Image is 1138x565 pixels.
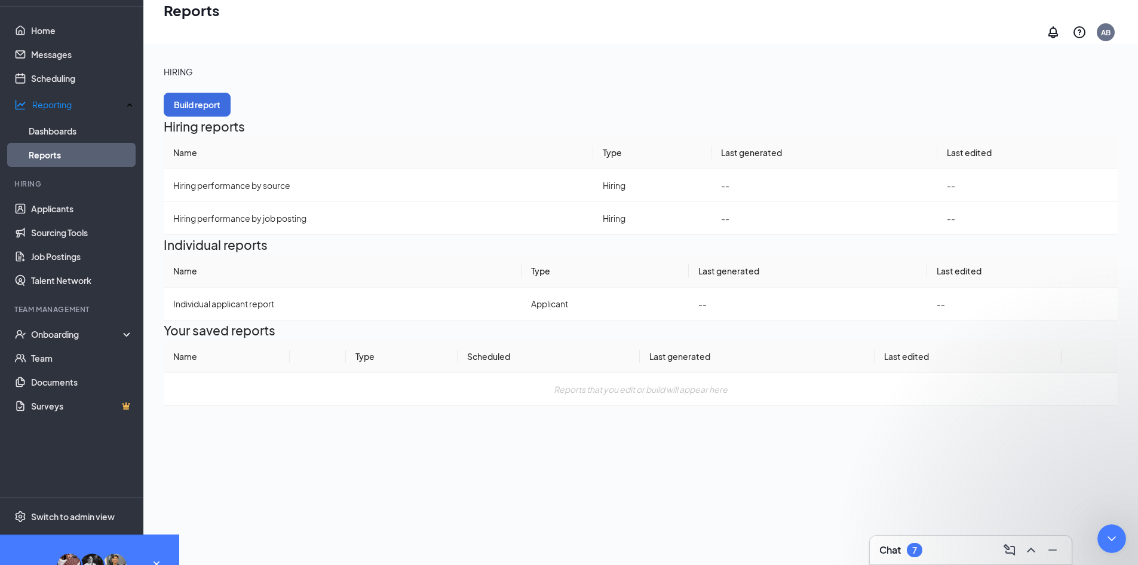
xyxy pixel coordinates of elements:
[14,179,131,189] div: Hiring
[14,511,26,523] svg: Settings
[164,65,193,78] div: HIRING
[689,288,927,320] td: --
[135,72,164,80] span: Tickets
[31,370,133,394] a: Documents
[146,19,167,41] div: Close
[554,384,728,395] span: Reports that you edit or build will appear here
[593,202,711,235] td: Hiring
[711,136,937,169] th: Last generated
[593,169,711,202] td: Hiring
[522,288,689,320] td: Applicant
[103,19,127,43] img: Profile image for Renz
[640,340,875,373] th: Last generated
[119,42,179,90] button: Tickets
[14,99,26,111] svg: Analysis
[31,19,133,42] a: Home
[522,255,689,288] th: Type
[31,245,133,268] a: Job Postings
[31,394,133,418] a: SurveysCrown
[164,136,593,169] th: Name
[1045,543,1060,557] svg: Minimize
[164,340,290,373] th: Name
[875,340,1062,373] th: Last edited
[31,511,115,523] div: Switch to admin view
[593,136,711,169] th: Type
[912,545,917,555] div: 7
[31,268,133,292] a: Talent Network
[1000,540,1019,560] button: ComposeMessage
[57,19,81,43] img: Profile image for Shin
[164,117,1118,136] h2: Hiring reports
[173,213,306,224] span: Hiring performance by job posting
[937,169,1118,202] td: --
[1024,543,1038,557] svg: ChevronUp
[937,136,1118,169] th: Last edited
[1072,25,1087,39] svg: QuestionInfo
[31,197,133,221] a: Applicants
[1046,25,1060,39] svg: Notifications
[927,288,1118,320] td: --
[31,42,133,66] a: Messages
[1101,28,1111,38] div: AB
[80,19,104,43] img: Profile image for Sean
[31,346,133,370] a: Team
[1022,540,1041,560] button: ChevronUp
[24,31,33,33] img: logo
[173,298,274,309] span: Individual applicant report
[31,221,133,245] a: Sourcing Tools
[164,255,522,288] th: Name
[164,93,231,117] button: Build report
[31,66,133,90] a: Scheduling
[711,169,937,202] td: --
[29,119,133,143] a: Dashboards
[937,202,1118,235] td: --
[927,255,1118,288] th: Last edited
[60,42,119,90] button: Messages
[31,328,123,340] div: Onboarding
[346,340,458,373] th: Type
[1043,540,1062,560] button: Minimize
[164,320,1118,340] h2: Your saved reports
[32,99,123,111] div: Reporting
[689,255,927,288] th: Last generated
[1002,543,1017,557] svg: ComposeMessage
[879,543,901,557] h3: Chat
[14,304,131,314] div: Team Management
[711,202,937,235] td: --
[173,180,290,191] span: Hiring performance by source
[458,340,640,373] th: Scheduled
[16,72,43,80] span: Home
[1097,524,1126,553] iframe: Intercom live chat
[69,72,111,80] span: Messages
[164,235,1118,255] h2: Individual reports
[14,328,26,340] svg: UserCheck
[29,143,133,167] a: Reports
